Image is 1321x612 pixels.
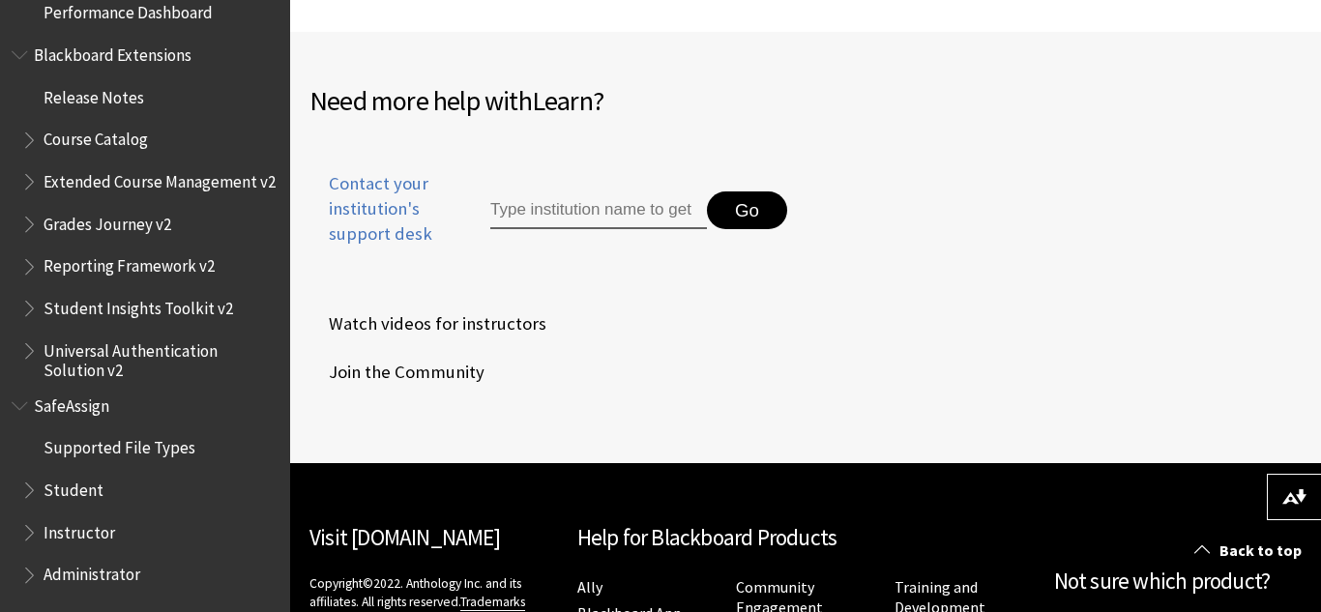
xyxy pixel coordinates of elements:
[44,81,144,107] span: Release Notes
[44,250,215,277] span: Reporting Framework v2
[309,358,488,387] a: Join the Community
[309,171,446,248] span: Contact your institution's support desk
[44,432,195,458] span: Supported File Types
[34,390,109,416] span: SafeAssign
[309,358,484,387] span: Join the Community
[309,80,806,121] h2: Need more help with ?
[44,559,140,585] span: Administrator
[44,165,276,191] span: Extended Course Management v2
[12,39,279,380] nav: Book outline for Blackboard Extensions
[44,292,233,318] span: Student Insights Toolkit v2
[44,516,115,542] span: Instructor
[309,523,500,551] a: Visit [DOMAIN_NAME]
[460,594,525,611] a: Trademarks
[1054,565,1303,598] h2: Not sure which product?
[707,191,787,230] button: Go
[44,335,277,380] span: Universal Authentication Solution v2
[44,474,103,500] span: Student
[577,521,1035,555] h2: Help for Blackboard Products
[44,208,171,234] span: Grades Journey v2
[1180,533,1321,568] a: Back to top
[309,309,550,338] a: Watch videos for instructors
[577,577,602,597] a: Ally
[44,124,148,150] span: Course Catalog
[490,191,707,230] input: Type institution name to get support
[12,390,279,591] nav: Book outline for Blackboard SafeAssign
[34,39,191,65] span: Blackboard Extensions
[309,309,546,338] span: Watch videos for instructors
[532,83,593,118] span: Learn
[309,171,446,271] a: Contact your institution's support desk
